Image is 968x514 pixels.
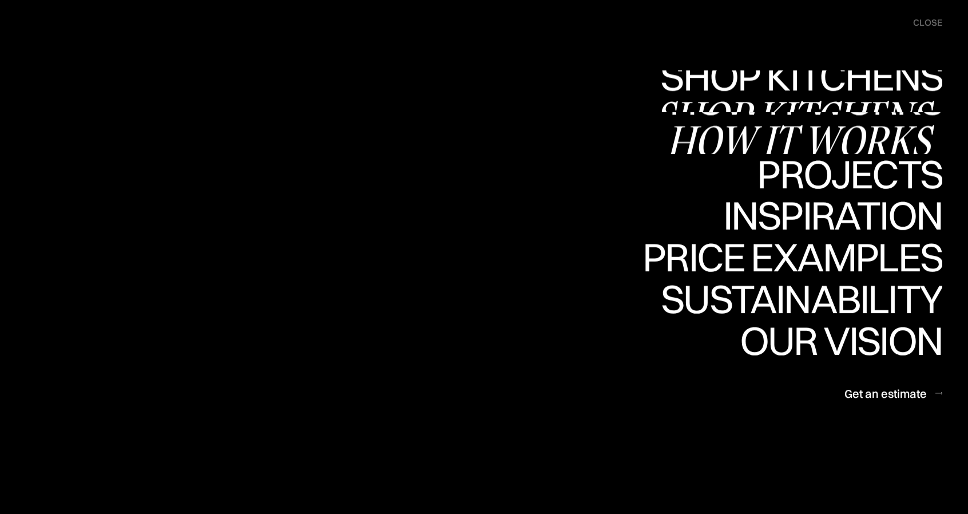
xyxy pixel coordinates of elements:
div: Our vision [730,321,942,361]
a: Shop KitchensShop Kitchens [654,70,942,112]
div: Inspiration [707,235,942,275]
div: How it works [667,120,942,160]
a: ProjectsProjects [757,154,942,196]
a: SustainabilitySustainability [651,279,942,321]
div: Get an estimate [844,386,927,401]
div: Shop Kitchens [654,96,942,136]
div: Projects [757,154,942,194]
div: Price examples [642,237,942,277]
div: Price examples [642,277,942,317]
div: Projects [757,194,942,234]
div: Shop Kitchens [654,56,942,96]
a: Our visionOur vision [730,321,942,362]
a: Price examplesPrice examples [642,237,942,279]
div: menu [902,11,942,34]
div: close [913,17,942,29]
div: Our vision [730,361,942,401]
div: Sustainability [651,319,942,359]
a: How it worksHow it works [667,112,942,154]
div: Sustainability [651,279,942,319]
a: Get an estimate [844,379,942,408]
div: Inspiration [707,195,942,235]
a: InspirationInspiration [707,195,942,237]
